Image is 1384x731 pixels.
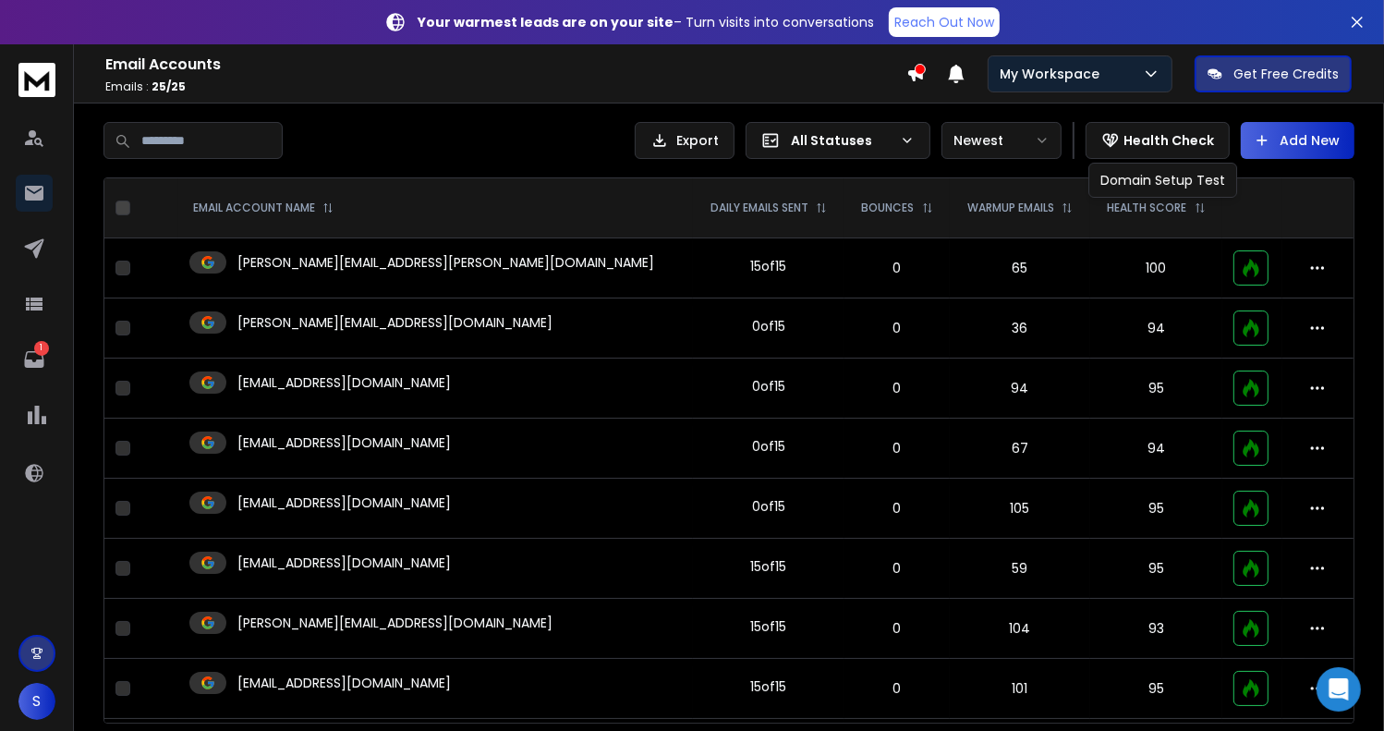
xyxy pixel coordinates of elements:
[889,7,1000,37] a: Reach Out Now
[856,559,938,578] p: 0
[418,13,674,31] strong: Your warmest leads are on your site
[752,317,785,335] div: 0 of 15
[193,201,334,215] div: EMAIL ACCOUNT NAME
[950,539,1090,599] td: 59
[18,63,55,97] img: logo
[237,674,451,692] p: [EMAIL_ADDRESS][DOMAIN_NAME]
[1090,298,1223,359] td: 94
[950,419,1090,479] td: 67
[1241,122,1354,159] button: Add New
[856,319,938,337] p: 0
[237,554,451,572] p: [EMAIL_ADDRESS][DOMAIN_NAME]
[950,359,1090,419] td: 94
[1086,122,1230,159] button: Health Check
[950,479,1090,539] td: 105
[1233,65,1339,83] p: Get Free Credits
[950,238,1090,298] td: 65
[856,619,938,638] p: 0
[237,614,552,632] p: [PERSON_NAME][EMAIL_ADDRESS][DOMAIN_NAME]
[894,13,994,31] p: Reach Out Now
[1090,238,1223,298] td: 100
[105,79,906,94] p: Emails :
[1090,599,1223,659] td: 93
[941,122,1062,159] button: Newest
[34,341,49,356] p: 1
[751,257,787,275] div: 15 of 15
[752,437,785,456] div: 0 of 15
[105,54,906,76] h1: Email Accounts
[752,497,785,516] div: 0 of 15
[856,499,938,518] p: 0
[635,122,734,159] button: Export
[16,341,53,378] a: 1
[950,599,1090,659] td: 104
[237,253,654,272] p: [PERSON_NAME][EMAIL_ADDRESS][PERSON_NAME][DOMAIN_NAME]
[752,377,785,396] div: 0 of 15
[967,201,1054,215] p: WARMUP EMAILS
[710,201,808,215] p: DAILY EMAILS SENT
[1123,131,1214,150] p: Health Check
[1090,659,1223,719] td: 95
[751,677,787,696] div: 15 of 15
[751,617,787,636] div: 15 of 15
[18,683,55,720] button: S
[1317,667,1361,712] div: Open Intercom Messenger
[418,13,874,31] p: – Turn visits into conversations
[950,298,1090,359] td: 36
[1108,201,1187,215] p: HEALTH SCORE
[1090,479,1223,539] td: 95
[1000,65,1107,83] p: My Workspace
[1088,163,1237,198] div: Domain Setup Test
[856,259,938,277] p: 0
[237,493,451,512] p: [EMAIL_ADDRESS][DOMAIN_NAME]
[950,659,1090,719] td: 101
[152,79,186,94] span: 25 / 25
[862,201,915,215] p: BOUNCES
[751,557,787,576] div: 15 of 15
[791,131,892,150] p: All Statuses
[237,433,451,452] p: [EMAIL_ADDRESS][DOMAIN_NAME]
[856,679,938,698] p: 0
[1195,55,1352,92] button: Get Free Credits
[237,373,451,392] p: [EMAIL_ADDRESS][DOMAIN_NAME]
[1090,419,1223,479] td: 94
[237,313,552,332] p: [PERSON_NAME][EMAIL_ADDRESS][DOMAIN_NAME]
[856,439,938,457] p: 0
[1090,359,1223,419] td: 95
[856,379,938,397] p: 0
[1090,539,1223,599] td: 95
